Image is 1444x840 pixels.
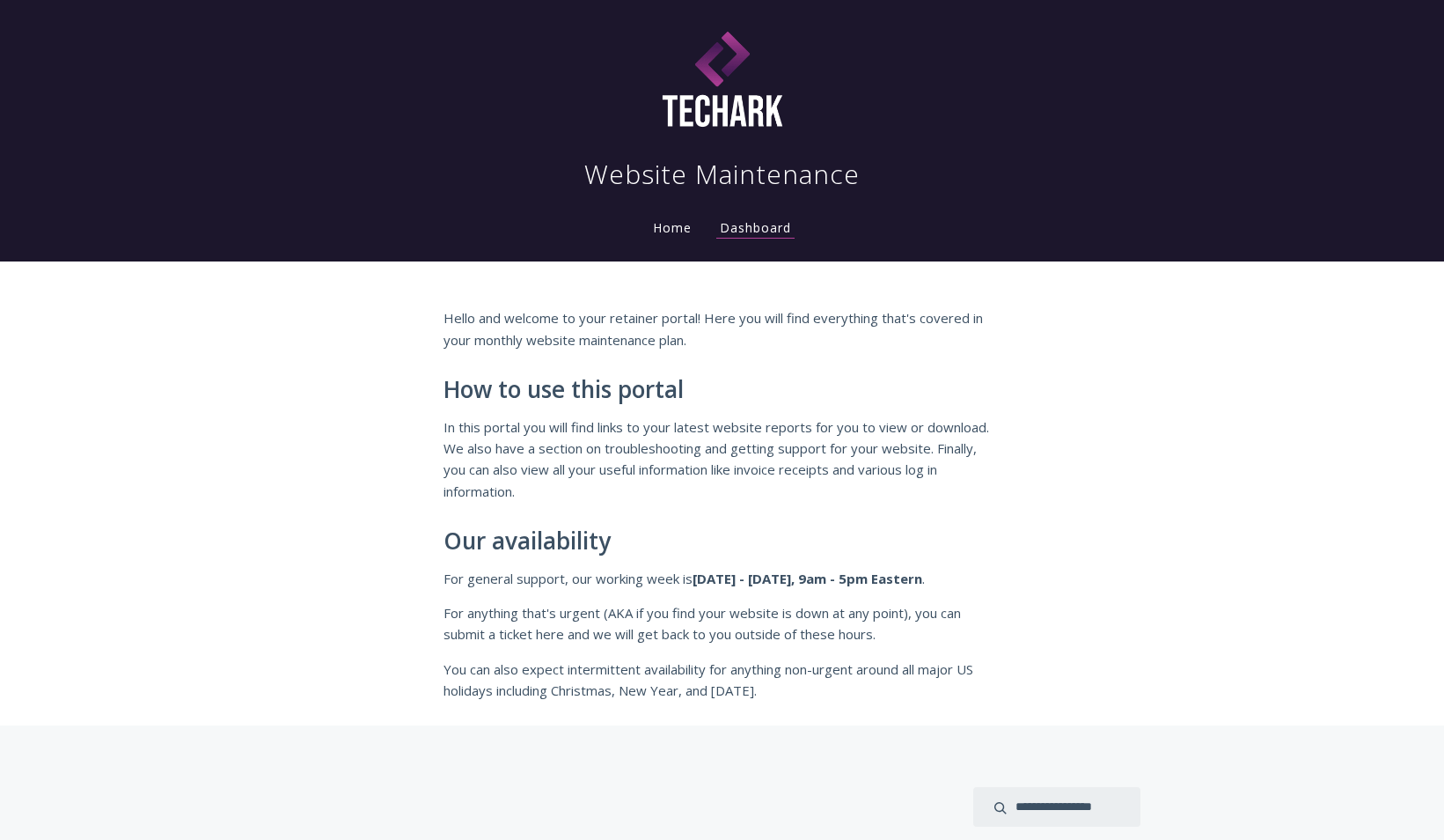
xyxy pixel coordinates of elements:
[443,416,1001,503] p: In this portal you will find links to your latest website reports for you to view or download. We...
[693,570,922,587] strong: [DATE] - [DATE], 9am - 5pm Eastern
[973,787,1140,827] input: search input
[716,219,795,239] a: Dashboard
[443,377,1001,403] h2: How to use this portal
[649,219,695,236] a: Home
[443,568,1001,589] p: For general support, our working week is .
[443,307,1001,350] p: Hello and welcome to your retainer portal! Here you will find everything that's covered in your m...
[443,659,1001,702] p: You can also expect intermittent availability for anything non-urgent around all major US holiday...
[443,528,1001,555] h2: Our availability
[584,157,860,192] h1: Website Maintenance
[443,602,1001,645] p: For anything that's urgent (AKA if you find your website is down at any point), you can submit a ...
